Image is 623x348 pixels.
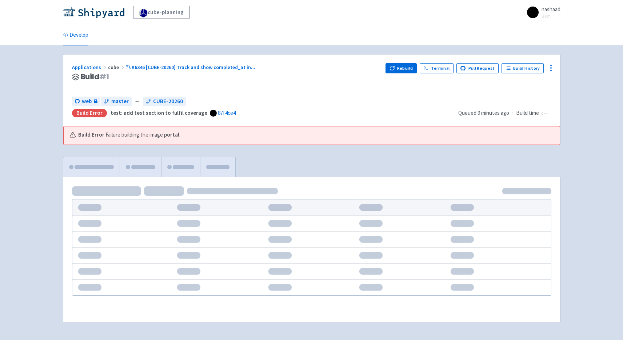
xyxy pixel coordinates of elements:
[218,109,236,116] a: 87f4ce4
[78,131,104,139] b: Build Error
[143,97,186,106] a: CUBE-20260
[164,131,179,138] a: portal
[111,109,207,116] strong: test: add test section to fulfil coverage
[101,97,132,106] a: master
[111,97,129,106] span: master
[540,109,547,117] span: -:--
[133,6,190,19] a: cube-planning
[72,64,108,70] a: Applications
[386,63,417,73] button: Rebuild
[72,109,107,117] div: Build Error
[72,97,100,106] a: web
[153,97,183,106] span: CUBE-20260
[108,64,126,70] span: cube
[458,109,551,117] div: ·
[478,109,509,116] time: 9 minutes ago
[502,63,544,73] a: Build History
[542,13,560,18] small: User
[542,6,560,13] span: nashaad
[132,64,255,70] span: #6346 [CUBE-20260] Track and show completed_at in ...
[105,131,180,139] span: Failure building the image .
[81,73,109,81] span: Build
[63,25,88,45] a: Develop
[99,72,109,82] span: # 1
[420,63,454,73] a: Terminal
[523,7,560,18] a: nashaad User
[82,97,92,106] span: web
[456,63,499,73] a: Pull Request
[126,64,257,70] a: #6346 [CUBE-20260] Track and show completed_at in...
[458,109,509,116] span: Queued
[135,97,140,106] span: ←
[516,109,539,117] span: Build time
[63,7,124,18] img: Shipyard logo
